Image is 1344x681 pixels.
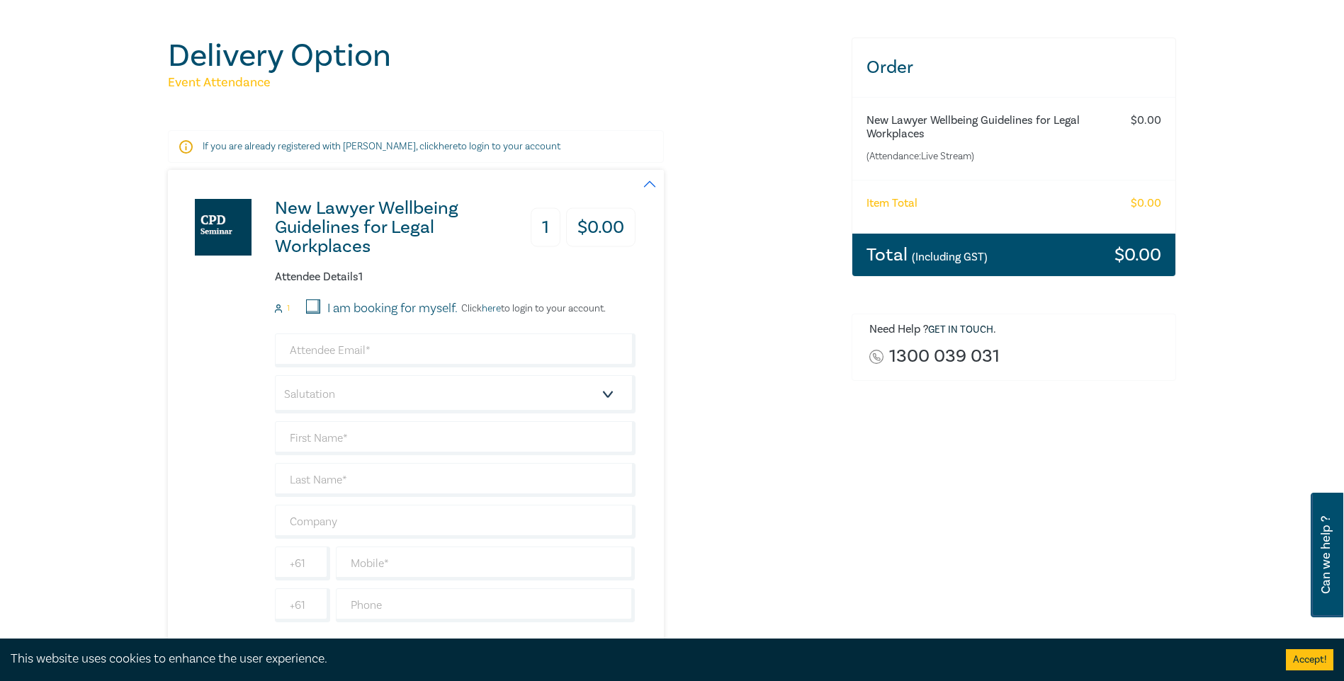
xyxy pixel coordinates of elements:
a: 1300 039 031 [889,347,1000,366]
h1: Delivery Option [168,38,835,74]
button: Accept cookies [1286,649,1333,670]
h3: $ 0.00 [566,208,636,247]
label: I am booking for myself. [327,299,458,318]
h6: $ 0.00 [1131,197,1161,210]
h6: Item Total [866,197,917,210]
small: 1 [287,304,290,314]
input: +61 [275,588,330,622]
h3: $ 0.00 [1114,246,1161,264]
input: First Name* [275,421,636,455]
h6: Need Help ? . [869,323,1165,337]
h6: $ 0.00 [1131,114,1161,127]
img: New Lawyer Wellbeing Guidelines for Legal Workplaces [195,199,252,256]
small: (Including GST) [912,250,988,264]
h6: Attendee Details 1 [275,270,636,284]
a: Get in touch [928,324,993,336]
input: Company [275,505,636,539]
a: here [439,140,458,153]
a: here [482,302,501,315]
span: Can we help ? [1319,501,1333,609]
p: If you are already registered with [PERSON_NAME], click to login to your account [203,139,629,154]
h6: New Lawyer Wellbeing Guidelines for Legal Workplaces [866,114,1105,141]
h3: Total [866,246,988,264]
input: +61 [275,546,330,580]
input: Mobile* [336,546,636,580]
h3: Order [852,38,1176,97]
input: Phone [336,588,636,622]
p: Click to login to your account. [458,303,606,314]
input: Last Name* [275,463,636,497]
input: Attendee Email* [275,333,636,367]
div: This website uses cookies to enhance the user experience. [11,650,1265,668]
small: (Attendance: Live Stream ) [866,149,1105,164]
h3: New Lawyer Wellbeing Guidelines for Legal Workplaces [275,199,508,256]
h5: Event Attendance [168,74,835,91]
h3: 1 [531,208,560,247]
